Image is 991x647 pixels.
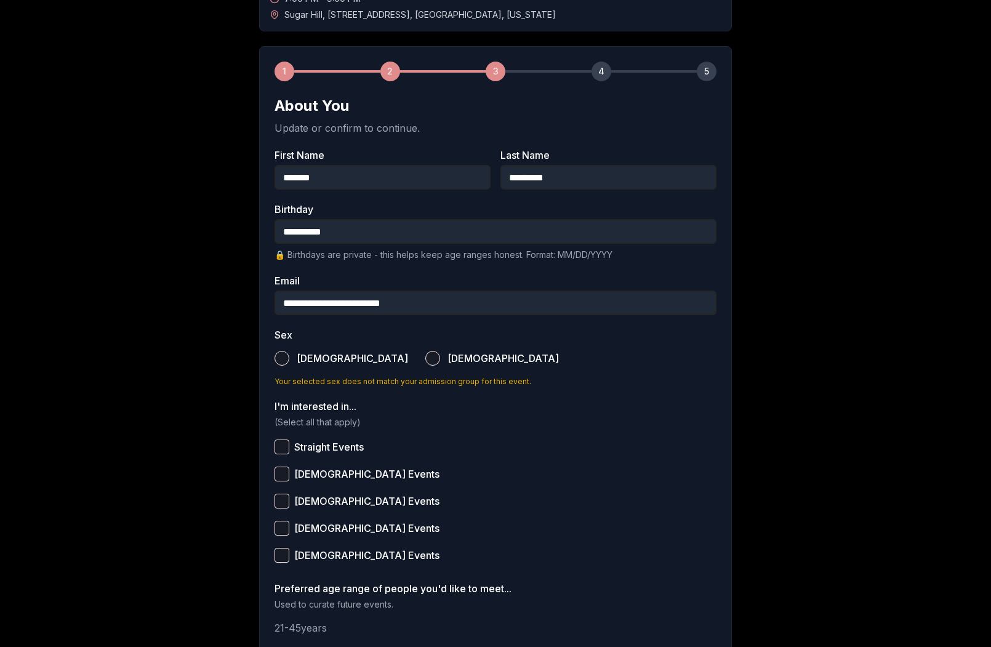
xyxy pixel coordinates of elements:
[275,584,716,593] label: Preferred age range of people you'd like to meet...
[275,467,289,481] button: [DEMOGRAPHIC_DATA] Events
[275,440,289,454] button: Straight Events
[294,469,439,479] span: [DEMOGRAPHIC_DATA] Events
[275,621,716,635] p: 21 - 45 years
[284,9,556,21] span: Sugar Hill , [STREET_ADDRESS] , [GEOGRAPHIC_DATA] , [US_STATE]
[294,550,439,560] span: [DEMOGRAPHIC_DATA] Events
[425,351,440,366] button: [DEMOGRAPHIC_DATA]
[275,62,294,81] div: 1
[275,96,716,116] h2: About You
[500,150,716,160] label: Last Name
[380,62,400,81] div: 2
[275,276,716,286] label: Email
[486,62,505,81] div: 3
[294,496,439,506] span: [DEMOGRAPHIC_DATA] Events
[592,62,611,81] div: 4
[275,377,716,387] p: Your selected sex does not match your admission group for this event.
[275,416,716,428] p: (Select all that apply)
[275,121,716,135] p: Update or confirm to continue.
[275,598,716,611] p: Used to curate future events.
[294,523,439,533] span: [DEMOGRAPHIC_DATA] Events
[275,548,289,563] button: [DEMOGRAPHIC_DATA] Events
[275,330,716,340] label: Sex
[275,521,289,536] button: [DEMOGRAPHIC_DATA] Events
[447,353,559,363] span: [DEMOGRAPHIC_DATA]
[275,204,716,214] label: Birthday
[275,494,289,508] button: [DEMOGRAPHIC_DATA] Events
[294,442,364,452] span: Straight Events
[297,353,408,363] span: [DEMOGRAPHIC_DATA]
[697,62,716,81] div: 5
[275,401,716,411] label: I'm interested in...
[275,351,289,366] button: [DEMOGRAPHIC_DATA]
[275,249,716,261] p: 🔒 Birthdays are private - this helps keep age ranges honest. Format: MM/DD/YYYY
[275,150,491,160] label: First Name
